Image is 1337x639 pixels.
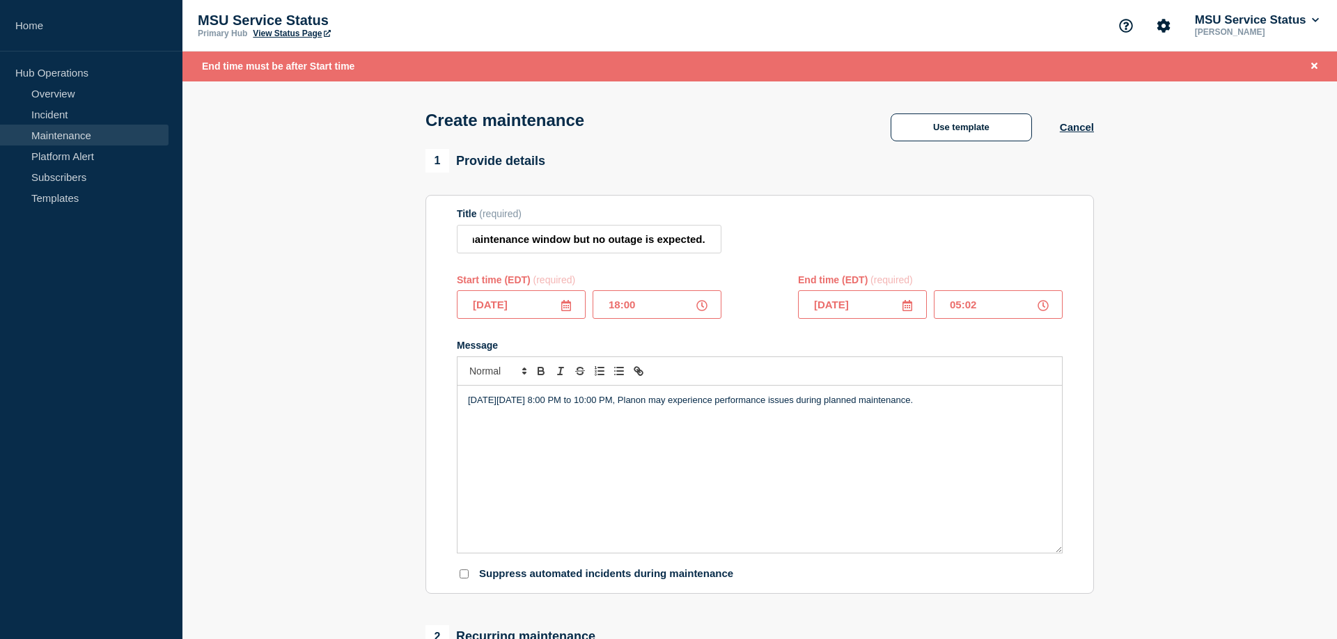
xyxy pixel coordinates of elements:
div: Message [458,386,1062,553]
input: Title [457,225,721,253]
h1: Create maintenance [425,111,584,130]
span: End time must be after Start time [202,61,354,72]
input: HH:MM [593,290,721,319]
div: Start time (EDT) [457,274,721,285]
button: MSU Service Status [1192,13,1322,27]
span: (required) [533,274,576,285]
button: Account settings [1149,11,1178,40]
input: YYYY-MM-DD [457,290,586,319]
span: 1 [425,149,449,173]
a: View Status Page [253,29,330,38]
button: Toggle bulleted list [609,363,629,379]
p: MSU Service Status [198,13,476,29]
button: Support [1111,11,1141,40]
button: Toggle italic text [551,363,570,379]
input: YYYY-MM-DD [798,290,927,319]
div: Message [457,340,1063,351]
button: Toggle bold text [531,363,551,379]
span: Font size [463,363,531,379]
button: Toggle link [629,363,648,379]
input: HH:MM [934,290,1063,319]
div: Title [457,208,721,219]
div: End time (EDT) [798,274,1063,285]
button: Toggle strikethrough text [570,363,590,379]
span: (required) [479,208,522,219]
input: Suppress automated incidents during maintenance [460,569,469,578]
div: Provide details [425,149,545,173]
button: Close banner [1306,58,1323,74]
button: Use template [891,113,1032,141]
button: Toggle ordered list [590,363,609,379]
p: Primary Hub [198,29,247,38]
p: Suppress automated incidents during maintenance [479,567,733,581]
p: [PERSON_NAME] [1192,27,1322,37]
span: (required) [870,274,913,285]
button: Cancel [1060,121,1094,133]
p: [DATE][DATE] 8:00 PM to 10:00 PM, Planon may experience performance issues during planned mainten... [468,394,1051,407]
